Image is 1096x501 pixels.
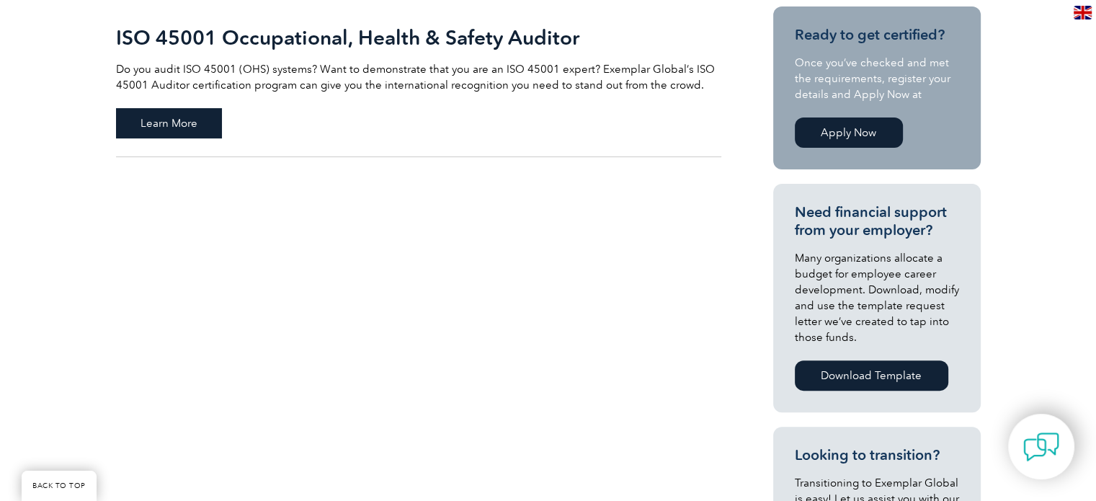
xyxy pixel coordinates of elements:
span: Learn More [116,108,222,138]
a: ISO 45001 Occupational, Health & Safety Auditor Do you audit ISO 45001 (OHS) systems? Want to dem... [116,6,721,157]
img: contact-chat.png [1023,429,1059,465]
h3: Looking to transition? [795,446,959,464]
p: Many organizations allocate a budget for employee career development. Download, modify and use th... [795,250,959,345]
h3: Ready to get certified? [795,26,959,44]
img: en [1074,6,1092,19]
p: Do you audit ISO 45001 (OHS) systems? Want to demonstrate that you are an ISO 45001 expert? Exemp... [116,61,721,93]
a: Download Template [795,360,948,391]
a: BACK TO TOP [22,471,97,501]
h2: ISO 45001 Occupational, Health & Safety Auditor [116,26,721,49]
p: Once you’ve checked and met the requirements, register your details and Apply Now at [795,55,959,102]
a: Apply Now [795,118,903,148]
h3: Need financial support from your employer? [795,203,959,239]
